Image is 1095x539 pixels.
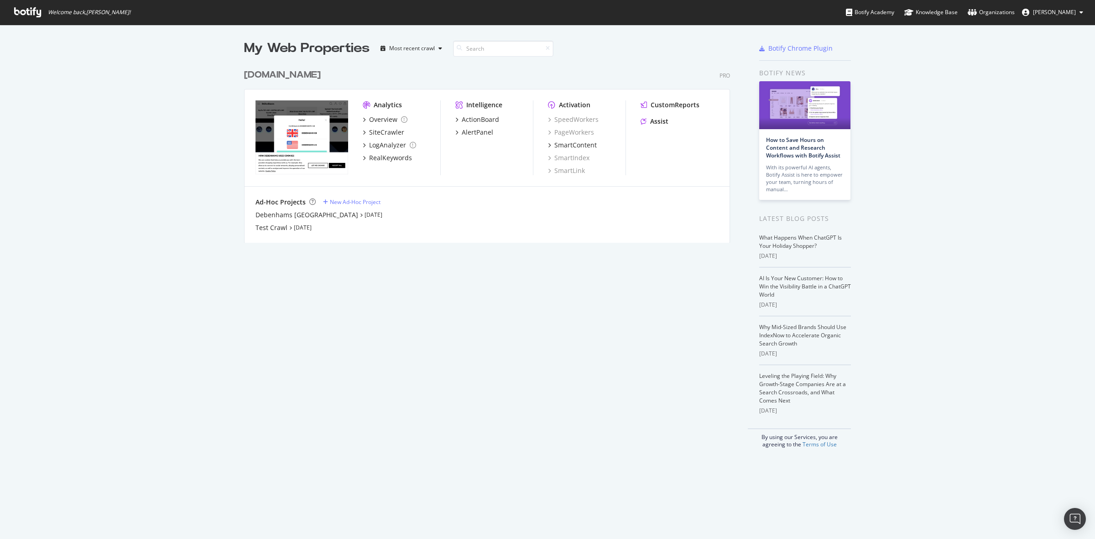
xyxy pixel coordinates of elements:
[803,440,837,448] a: Terms of Use
[759,81,850,129] img: How to Save Hours on Content and Research Workflows with Botify Assist
[759,214,851,224] div: Latest Blog Posts
[768,44,833,53] div: Botify Chrome Plugin
[363,128,404,137] a: SiteCrawler
[548,153,589,162] a: SmartIndex
[548,166,585,175] a: SmartLink
[1015,5,1090,20] button: [PERSON_NAME]
[759,68,851,78] div: Botify news
[363,115,407,124] a: Overview
[559,100,590,110] div: Activation
[650,117,668,126] div: Assist
[720,72,730,79] div: Pro
[548,141,597,150] a: SmartContent
[389,46,435,51] div: Most recent crawl
[748,429,851,448] div: By using our Services, you are agreeing to the
[759,372,846,404] a: Leveling the Playing Field: Why Growth-Stage Companies Are at a Search Crossroads, and What Comes...
[968,8,1015,17] div: Organizations
[548,115,599,124] a: SpeedWorkers
[330,198,381,206] div: New Ad-Hoc Project
[369,128,404,137] div: SiteCrawler
[759,252,851,260] div: [DATE]
[651,100,699,110] div: CustomReports
[641,100,699,110] a: CustomReports
[1033,8,1076,16] span: Zubair Kakuji
[369,115,397,124] div: Overview
[455,128,493,137] a: AlertPanel
[641,117,668,126] a: Assist
[759,274,851,298] a: AI Is Your New Customer: How to Win the Visibility Battle in a ChatGPT World
[904,8,958,17] div: Knowledge Base
[369,153,412,162] div: RealKeywords
[462,128,493,137] div: AlertPanel
[369,141,406,150] div: LogAnalyzer
[548,128,594,137] a: PageWorkers
[766,136,840,159] a: How to Save Hours on Content and Research Workflows with Botify Assist
[759,234,842,250] a: What Happens When ChatGPT Is Your Holiday Shopper?
[766,164,844,193] div: With its powerful AI agents, Botify Assist is here to empower your team, turning hours of manual…
[244,58,737,243] div: grid
[363,153,412,162] a: RealKeywords
[244,68,324,82] a: [DOMAIN_NAME]
[255,210,358,220] a: Debenhams [GEOGRAPHIC_DATA]
[365,211,382,219] a: [DATE]
[374,100,402,110] div: Analytics
[1064,508,1086,530] div: Open Intercom Messenger
[255,223,287,232] a: Test Crawl
[255,198,306,207] div: Ad-Hoc Projects
[846,8,894,17] div: Botify Academy
[363,141,416,150] a: LogAnalyzer
[323,198,381,206] a: New Ad-Hoc Project
[453,41,553,57] input: Search
[294,224,312,231] a: [DATE]
[255,100,348,174] img: debenhams.com
[377,41,446,56] button: Most recent crawl
[455,115,499,124] a: ActionBoard
[244,68,321,82] div: [DOMAIN_NAME]
[759,323,846,347] a: Why Mid-Sized Brands Should Use IndexNow to Accelerate Organic Search Growth
[759,407,851,415] div: [DATE]
[759,44,833,53] a: Botify Chrome Plugin
[554,141,597,150] div: SmartContent
[462,115,499,124] div: ActionBoard
[759,350,851,358] div: [DATE]
[244,39,370,58] div: My Web Properties
[48,9,130,16] span: Welcome back, [PERSON_NAME] !
[466,100,502,110] div: Intelligence
[759,301,851,309] div: [DATE]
